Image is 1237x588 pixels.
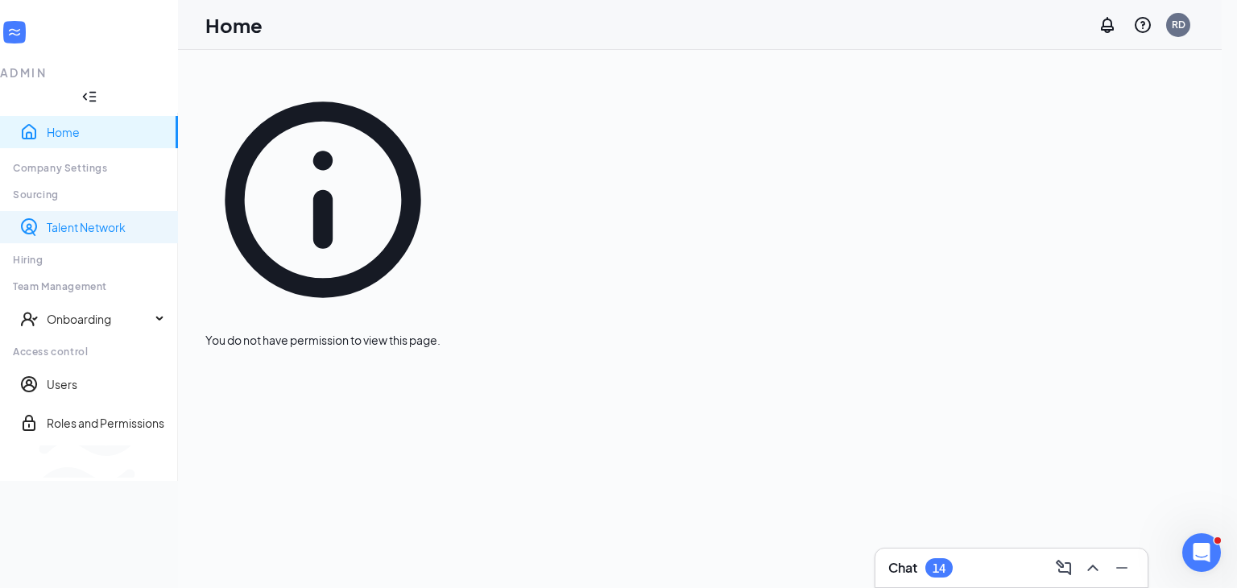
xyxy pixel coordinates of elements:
svg: Notifications [1098,15,1117,35]
svg: WorkstreamLogo [6,24,23,40]
svg: Info [205,82,441,317]
div: Team Management [13,280,164,293]
svg: ChevronUp [1083,558,1103,578]
h3: Chat [888,559,917,577]
a: Roles and Permissions [47,415,165,431]
a: Talent Network [47,219,165,235]
svg: UserCheck [19,309,39,329]
div: Sourcing [13,188,164,201]
div: 14 [933,561,945,575]
svg: ComposeMessage [1054,558,1074,578]
svg: Collapse [81,89,97,105]
button: ChevronUp [1080,555,1106,581]
svg: Minimize [1112,558,1132,578]
h1: Home [205,11,263,39]
div: Company Settings [13,161,164,175]
div: Hiring [13,253,164,267]
a: Home [47,124,165,140]
button: ComposeMessage [1051,555,1077,581]
div: Onboarding [47,311,151,327]
div: Access control [13,345,164,358]
iframe: Intercom live chat [1182,533,1221,572]
div: RD [1172,18,1185,31]
button: Minimize [1109,555,1135,581]
div: You do not have permission to view this page. [205,330,441,348]
svg: QuestionInfo [1133,15,1152,35]
svg: WorkstreamLogo [19,394,155,529]
a: Users [47,376,165,392]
